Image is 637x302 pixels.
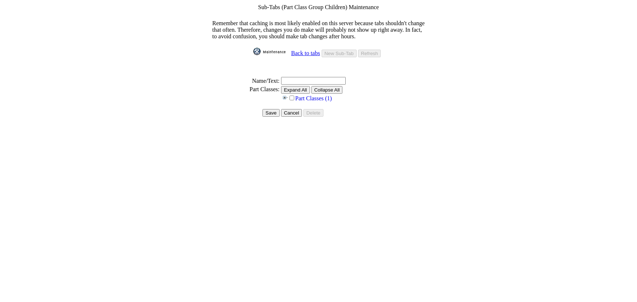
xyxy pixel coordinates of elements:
input: Collapse All [311,86,343,94]
a: Part Classes (1) [295,95,332,101]
td: Name/Text: [212,77,280,85]
a: Back to tabs [291,50,320,56]
td: Part Classes: [212,86,280,103]
td: Remember that caching is most likely enabled on this server because tabs shouldn't change that of... [212,20,425,47]
input: Cancel [281,109,302,117]
img: Expand Part Classes (1) [281,94,288,101]
input: Expand All [281,86,310,94]
input: Save [262,109,279,117]
td: Sub-Tabs (Part Class Group Children) Maintenance [212,4,425,11]
img: maint.gif [253,48,290,55]
input: Refresh [358,50,381,57]
input: Be careful! Delete cannot be un-done! [303,109,323,117]
input: New Sub-Tab [322,50,357,57]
